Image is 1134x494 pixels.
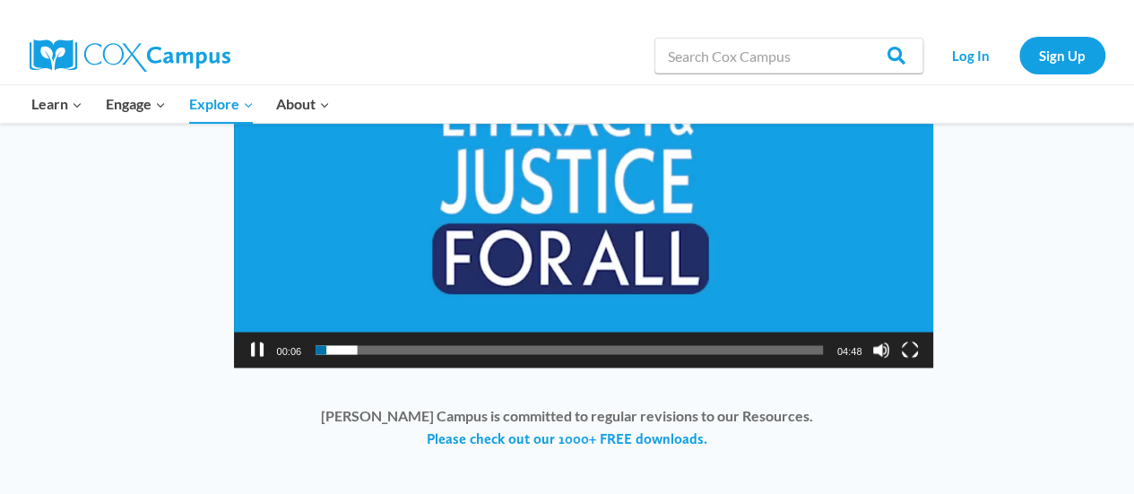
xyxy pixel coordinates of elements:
[277,345,302,356] span: 00:06
[654,38,923,74] input: Search Cox Campus
[248,341,266,359] button: Pause
[837,345,862,356] span: 04:48
[932,37,1010,74] a: Log In
[30,39,230,72] img: Cox Campus
[1019,37,1105,74] a: Sign Up
[94,85,177,123] button: Child menu of Engage
[21,85,342,123] nav: Primary Navigation
[932,37,1105,74] nav: Secondary Navigation
[177,85,265,123] button: Child menu of Explore
[427,429,707,448] a: Please check out our 1000+ FREE downloads.
[901,341,919,359] button: Fullscreen
[21,85,95,123] button: Child menu of Learn
[36,403,1098,449] p: [PERSON_NAME] Campus is committed to regular revisions to our Resources.
[264,85,342,123] button: Child menu of About
[872,341,890,359] button: Mute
